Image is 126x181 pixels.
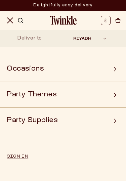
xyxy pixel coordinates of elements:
p: Delightfully easy delivery [33,0,93,10]
div: Announcement [33,0,93,10]
summary: Menu [3,13,17,28]
span: Deliver to [17,36,42,40]
img: Twinkle [50,16,77,25]
a: Sign in [3,151,119,163]
img: search icon [17,17,24,23]
span: RIYADH [73,36,91,42]
button: Search [17,13,24,28]
button: RIYADH [71,35,109,42]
